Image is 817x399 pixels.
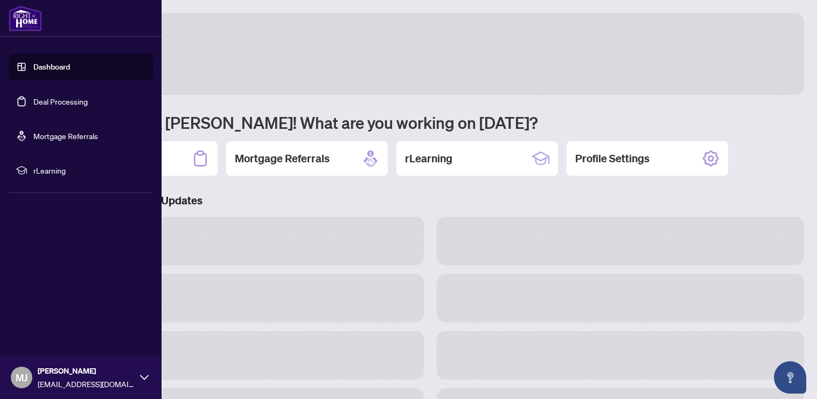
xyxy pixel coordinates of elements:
[56,112,804,133] h1: Welcome back [PERSON_NAME]! What are you working on [DATE]?
[405,151,452,166] h2: rLearning
[33,97,88,106] a: Deal Processing
[38,365,135,377] span: [PERSON_NAME]
[575,151,650,166] h2: Profile Settings
[38,378,135,390] span: [EMAIL_ADDRESS][DOMAIN_NAME]
[56,193,804,208] h3: Brokerage & Industry Updates
[235,151,330,166] h2: Mortgage Referrals
[33,62,70,72] a: Dashboard
[33,131,98,141] a: Mortgage Referrals
[9,5,42,31] img: logo
[774,361,806,394] button: Open asap
[16,370,27,385] span: MJ
[33,164,145,176] span: rLearning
